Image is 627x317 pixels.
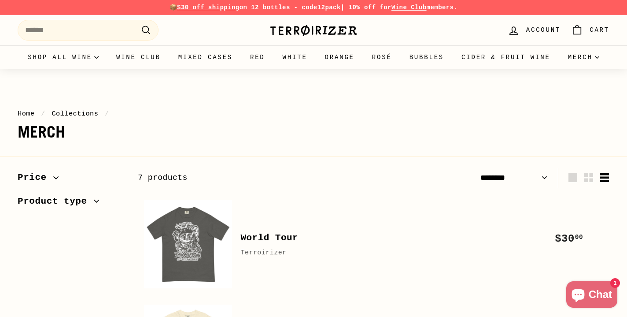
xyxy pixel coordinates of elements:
b: World Tour [241,233,299,243]
span: Cart [590,25,609,35]
a: Collections [52,110,98,118]
summary: Merch [559,45,608,69]
a: Wine Club [107,45,170,69]
a: Bubbles [401,45,453,69]
a: Cart [566,17,615,43]
span: $30 off shipping [177,4,240,11]
div: 7 products [138,172,373,184]
button: Price [18,168,124,192]
button: Product type [18,192,124,216]
nav: breadcrumbs [18,108,609,119]
a: White [274,45,316,69]
span: Account [526,25,561,35]
a: Rosé [363,45,401,69]
a: World Tour Terroirizer [138,194,609,295]
a: Wine Club [391,4,427,11]
span: / [39,110,48,118]
span: Product type [18,194,94,209]
span: Price [18,170,53,185]
a: Home [18,110,35,118]
div: Terroirizer [241,248,299,258]
span: $30 [555,233,583,245]
strong: 12pack [317,4,341,11]
h1: Merch [18,123,609,141]
inbox-online-store-chat: Shopify online store chat [564,281,620,310]
p: 📦 on 12 bottles - code | 10% off for members. [18,3,609,12]
a: Orange [316,45,363,69]
a: Red [241,45,274,69]
a: Mixed Cases [170,45,241,69]
summary: Shop all wine [19,45,107,69]
a: Cider & Fruit Wine [453,45,559,69]
a: Account [502,17,566,43]
span: / [103,110,111,118]
sup: 00 [575,234,583,241]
